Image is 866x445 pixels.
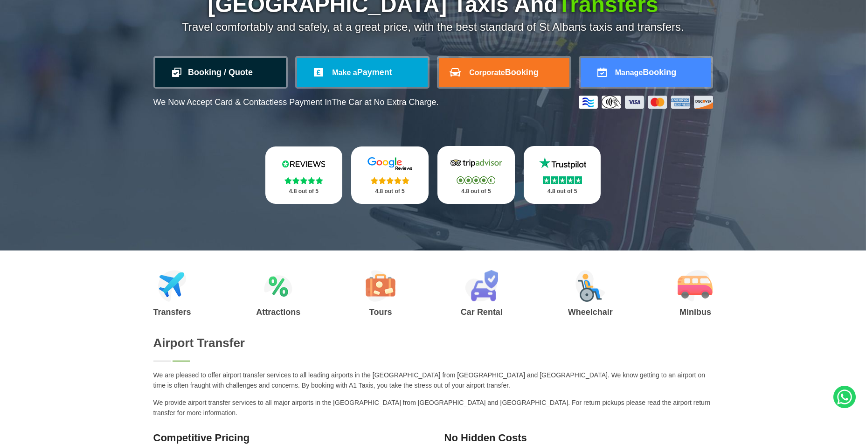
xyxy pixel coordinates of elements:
a: ManageBooking [581,58,711,87]
img: Stars [543,176,582,184]
img: Car Rental [465,270,498,302]
p: 4.8 out of 5 [276,186,333,197]
a: Trustpilot Stars 4.8 out of 5 [524,146,601,204]
img: Stars [284,177,323,184]
img: Minibus [678,270,713,302]
img: Tours [366,270,395,302]
p: 4.8 out of 5 [534,186,591,197]
img: Reviews.io [276,157,332,171]
img: Stars [457,176,495,184]
span: Manage [615,69,643,76]
h2: Airport Transfer [153,336,713,350]
img: Stars [371,177,409,184]
p: We are pleased to offer airport transfer services to all leading airports in the [GEOGRAPHIC_DATA... [153,370,713,390]
span: The Car at No Extra Charge. [332,97,438,107]
h3: Wheelchair [568,308,613,316]
p: Travel comfortably and safely, at a great price, with the best standard of St Albans taxis and tr... [153,21,713,34]
h3: Car Rental [461,308,503,316]
a: Google Stars 4.8 out of 5 [351,146,429,204]
img: Airport Transfers [158,270,187,302]
h3: Tours [366,308,395,316]
img: Credit And Debit Cards [579,96,713,109]
span: Corporate [469,69,505,76]
p: We provide airport transfer services to all major airports in the [GEOGRAPHIC_DATA] from [GEOGRAP... [153,397,713,418]
img: Attractions [264,270,292,302]
a: Reviews.io Stars 4.8 out of 5 [265,146,343,204]
h3: Transfers [153,308,191,316]
p: 4.8 out of 5 [361,186,418,197]
h3: Competitive Pricing [153,432,422,444]
img: Google [362,157,418,171]
a: Booking / Quote [155,58,286,87]
img: Wheelchair [575,270,605,302]
h3: Attractions [256,308,300,316]
img: Tripadvisor [448,156,504,170]
p: 4.8 out of 5 [448,186,505,197]
a: CorporateBooking [439,58,569,87]
p: We Now Accept Card & Contactless Payment In [153,97,439,107]
h3: Minibus [678,308,713,316]
img: Trustpilot [534,156,590,170]
h3: No Hidden Costs [444,432,713,444]
a: Tripadvisor Stars 4.8 out of 5 [437,146,515,204]
span: Make a [332,69,357,76]
a: Make aPayment [297,58,428,87]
